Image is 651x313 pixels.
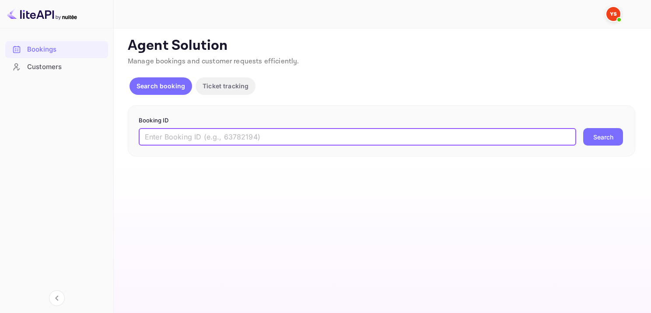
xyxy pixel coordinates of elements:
[7,7,77,21] img: LiteAPI logo
[128,37,635,55] p: Agent Solution
[139,128,576,146] input: Enter Booking ID (e.g., 63782194)
[5,59,108,75] a: Customers
[606,7,620,21] img: Yandex Support
[27,62,104,72] div: Customers
[49,290,65,306] button: Collapse navigation
[27,45,104,55] div: Bookings
[5,41,108,58] div: Bookings
[5,59,108,76] div: Customers
[583,128,623,146] button: Search
[5,41,108,57] a: Bookings
[136,81,185,90] p: Search booking
[203,81,248,90] p: Ticket tracking
[139,116,624,125] p: Booking ID
[128,57,299,66] span: Manage bookings and customer requests efficiently.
